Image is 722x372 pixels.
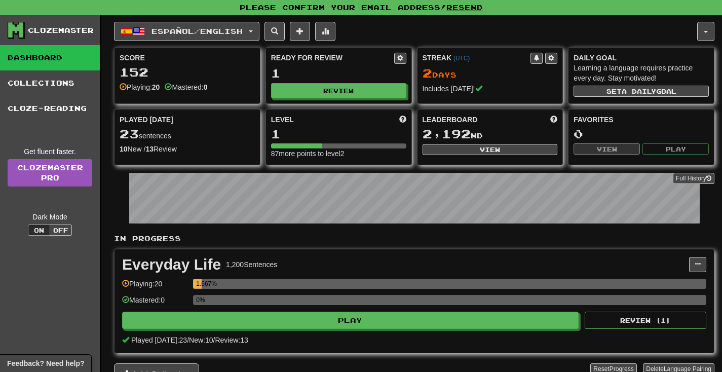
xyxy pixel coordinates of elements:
[120,115,173,125] span: Played [DATE]
[120,128,255,141] div: sentences
[271,83,406,98] button: Review
[122,295,188,312] div: Mastered: 0
[213,336,215,344] span: /
[7,358,84,368] span: Open feedback widget
[574,143,640,155] button: View
[28,225,50,236] button: On
[574,63,709,83] div: Learning a language requires practice every day. Stay motivated!
[423,128,558,141] div: nd
[642,143,709,155] button: Play
[271,128,406,140] div: 1
[114,234,714,244] p: In Progress
[574,128,709,140] div: 0
[423,115,478,125] span: Leaderboard
[423,84,558,94] div: Includes [DATE]!
[120,82,160,92] div: Playing:
[423,53,531,63] div: Streak
[550,115,557,125] span: This week in points, UTC
[226,259,277,270] div: 1,200 Sentences
[574,86,709,97] button: Seta dailygoal
[122,312,579,329] button: Play
[152,83,160,91] strong: 20
[151,27,243,35] span: Español / English
[271,115,294,125] span: Level
[673,173,714,184] button: Full History
[120,144,255,154] div: New / Review
[585,312,706,329] button: Review (1)
[215,336,248,344] span: Review: 13
[399,115,406,125] span: Score more points to level up
[131,336,187,344] span: Played [DATE]: 23
[165,82,207,92] div: Mastered:
[120,66,255,79] div: 152
[122,279,188,295] div: Playing: 20
[28,25,94,35] div: Clozemaster
[271,148,406,159] div: 87 more points to level 2
[423,144,558,155] button: View
[204,83,208,91] strong: 0
[574,115,709,125] div: Favorites
[122,257,221,272] div: Everyday Life
[453,55,470,62] a: (UTC)
[120,145,128,153] strong: 10
[290,22,310,41] button: Add sentence to collection
[196,279,202,289] div: 1.667%
[574,53,709,63] div: Daily Goal
[423,66,432,80] span: 2
[622,88,656,95] span: a daily
[423,127,471,141] span: 2,192
[189,336,213,344] span: New: 10
[8,212,92,222] div: Dark Mode
[187,336,189,344] span: /
[8,146,92,157] div: Get fluent faster.
[8,159,92,187] a: ClozemasterPro
[145,145,154,153] strong: 13
[315,22,335,41] button: More stats
[50,225,72,236] button: Off
[114,22,259,41] button: Español/English
[264,22,285,41] button: Search sentences
[446,3,483,12] a: Resend
[271,67,406,80] div: 1
[271,53,394,63] div: Ready for Review
[120,127,139,141] span: 23
[423,67,558,80] div: Day s
[120,53,255,63] div: Score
